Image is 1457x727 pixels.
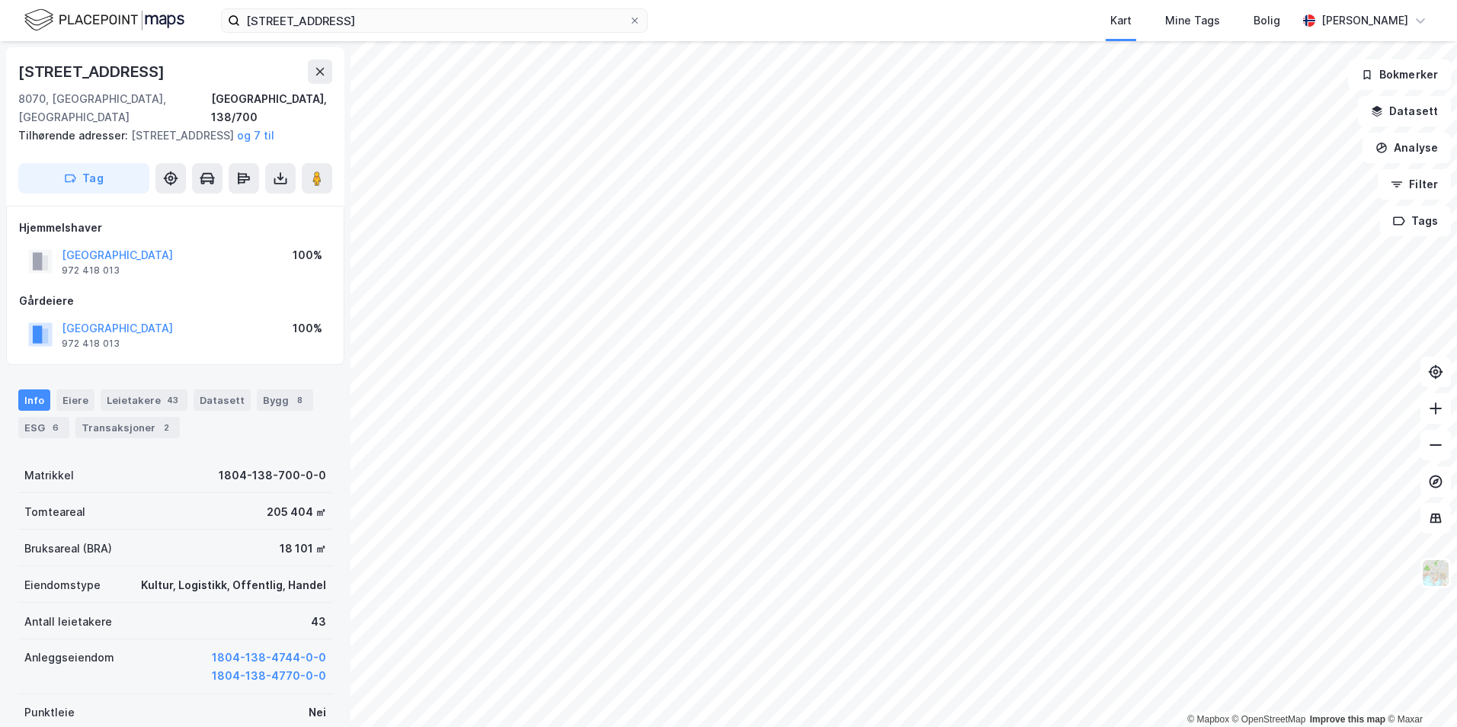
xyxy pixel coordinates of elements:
[311,613,326,631] div: 43
[267,503,326,521] div: 205 404 ㎡
[194,389,251,411] div: Datasett
[18,163,149,194] button: Tag
[280,540,326,558] div: 18 101 ㎡
[212,649,326,667] button: 1804-138-4744-0-0
[24,613,112,631] div: Antall leietakere
[1421,559,1450,588] img: Z
[1232,714,1306,725] a: OpenStreetMap
[24,7,184,34] img: logo.f888ab2527a4732fd821a326f86c7f29.svg
[257,389,313,411] div: Bygg
[101,389,187,411] div: Leietakere
[1358,96,1451,127] button: Datasett
[18,417,69,438] div: ESG
[1381,654,1457,727] iframe: Chat Widget
[1165,11,1220,30] div: Mine Tags
[19,292,331,310] div: Gårdeiere
[56,389,94,411] div: Eiere
[24,649,114,667] div: Anleggseiendom
[48,420,63,435] div: 6
[1321,11,1408,30] div: [PERSON_NAME]
[1378,169,1451,200] button: Filter
[62,264,120,277] div: 972 418 013
[24,576,101,594] div: Eiendomstype
[75,417,180,438] div: Transaksjoner
[211,90,332,127] div: [GEOGRAPHIC_DATA], 138/700
[240,9,629,32] input: Søk på adresse, matrikkel, gårdeiere, leietakere eller personer
[1254,11,1280,30] div: Bolig
[1381,654,1457,727] div: Kontrollprogram for chat
[141,576,326,594] div: Kultur, Logistikk, Offentlig, Handel
[24,703,75,722] div: Punktleie
[293,246,322,264] div: 100%
[212,667,326,685] button: 1804-138-4770-0-0
[1310,714,1385,725] a: Improve this map
[1110,11,1132,30] div: Kart
[18,129,131,142] span: Tilhørende adresser:
[19,219,331,237] div: Hjemmelshaver
[219,466,326,485] div: 1804-138-700-0-0
[18,127,320,145] div: [STREET_ADDRESS]
[1380,206,1451,236] button: Tags
[1187,714,1229,725] a: Mapbox
[24,466,74,485] div: Matrikkel
[309,703,326,722] div: Nei
[24,503,85,521] div: Tomteareal
[18,59,168,84] div: [STREET_ADDRESS]
[24,540,112,558] div: Bruksareal (BRA)
[18,389,50,411] div: Info
[293,319,322,338] div: 100%
[1348,59,1451,90] button: Bokmerker
[1363,133,1451,163] button: Analyse
[164,392,181,408] div: 43
[292,392,307,408] div: 8
[159,420,174,435] div: 2
[62,338,120,350] div: 972 418 013
[18,90,211,127] div: 8070, [GEOGRAPHIC_DATA], [GEOGRAPHIC_DATA]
